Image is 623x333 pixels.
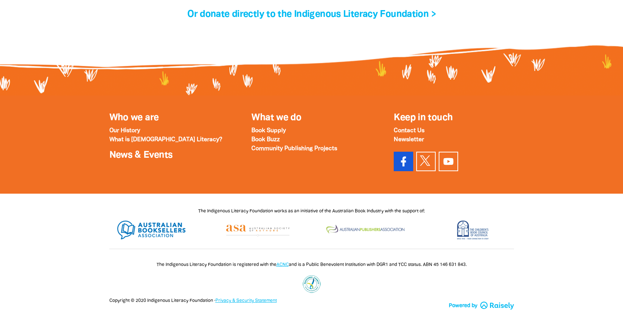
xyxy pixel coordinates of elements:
[276,263,289,267] a: ACNC
[109,113,159,122] a: Who we are
[394,152,413,171] a: Visit our facebook page
[187,10,436,19] a: Or donate directly to the Indigenous Literacy Foundation >
[109,151,173,160] a: News & Events
[251,137,280,142] a: Book Buzz
[449,302,514,310] a: Powered by
[251,128,286,133] a: Book Supply
[394,128,424,133] a: Contact Us
[439,152,458,171] a: Find us on YouTube
[251,146,337,151] a: Community Publishing Projects
[198,209,425,213] span: The Indigenous Literacy Foundation works as an initiative of the Australian Book Industry with th...
[416,152,436,171] a: Find us on Twitter
[394,137,424,142] a: Newsletter
[109,299,277,303] span: Copyright © 2020 Indigenous Literacy Foundation ·
[109,128,140,133] a: Our History
[215,299,277,303] a: Privacy & Security Statement
[109,137,222,142] a: What is [DEMOGRAPHIC_DATA] Literacy?
[394,113,453,122] span: Keep in touch
[157,263,467,267] span: The Indigenous Literacy Foundation is registered with the and is a Public Benevolent Institution ...
[251,113,301,122] a: What we do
